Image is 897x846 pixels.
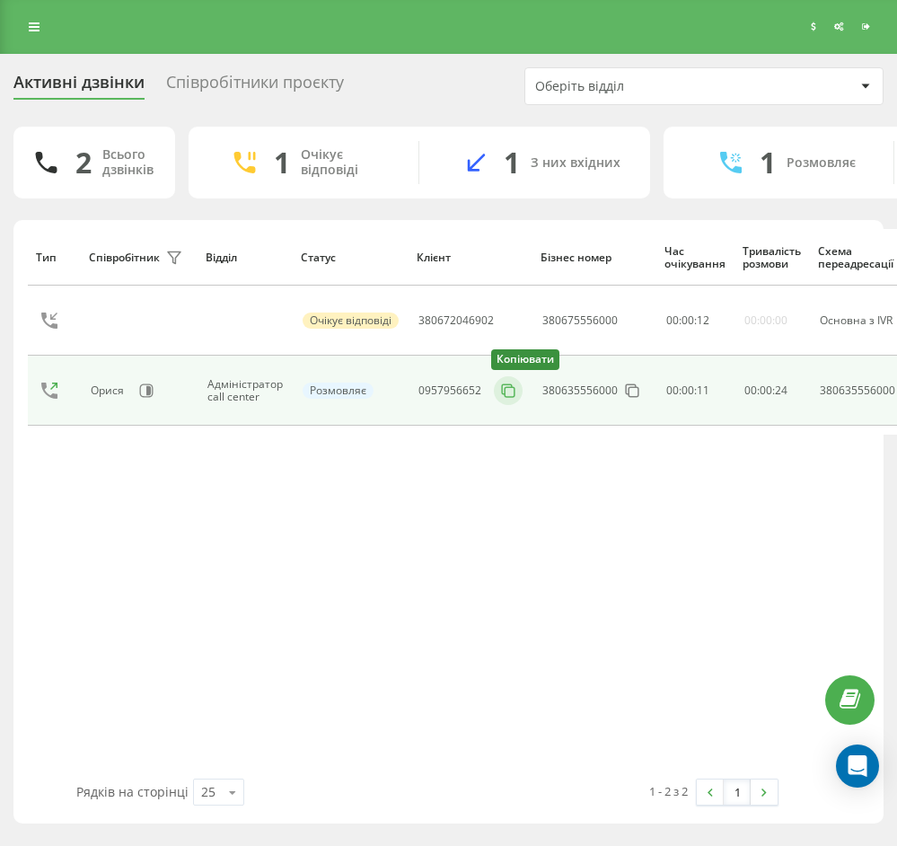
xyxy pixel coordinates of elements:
span: 12 [697,313,709,328]
div: : : [666,314,709,327]
div: 1 [274,145,290,180]
div: 1 - 2 з 2 [649,782,688,800]
span: 00 [760,383,772,398]
span: 00 [666,313,679,328]
div: Основна з IVR [820,314,895,327]
div: 380635556000 [820,384,895,397]
div: 380672046902 [418,314,494,327]
div: 1 [760,145,776,180]
div: Адміністратор call center [207,378,283,404]
div: 0957956652 [418,384,481,397]
div: Активні дзвінки [13,73,145,101]
span: Рядків на сторінці [76,783,189,800]
div: Всього дзвінків [102,147,154,178]
div: Клієнт [417,251,523,264]
div: Орися [91,384,128,397]
div: Співробітник [89,251,160,264]
div: 380675556000 [542,314,618,327]
div: Оберіть відділ [535,79,750,94]
span: 00 [682,313,694,328]
div: Очікує відповіді [301,147,391,178]
div: Відділ [206,251,284,264]
div: 2 [75,145,92,180]
div: 00:00:00 [744,314,787,327]
div: Статус [301,251,400,264]
div: Час очікування [664,245,726,271]
span: 00 [744,383,757,398]
div: Копіювати [491,349,559,370]
div: 380635556000 [542,384,618,397]
div: Open Intercom Messenger [836,745,879,788]
div: Розмовляє [303,383,374,399]
div: 1 [504,145,520,180]
span: 24 [775,383,787,398]
div: Схема переадресації [818,245,896,271]
div: 00:00:11 [666,384,725,397]
div: 25 [201,783,215,801]
div: Тривалість розмови [743,245,801,271]
div: Тип [36,251,72,264]
div: Співробітники проєкту [166,73,344,101]
div: Розмовляє [787,155,856,171]
div: Очікує відповіді [303,313,399,329]
div: З них вхідних [531,155,620,171]
a: 1 [724,780,751,805]
div: Бізнес номер [541,251,647,264]
div: : : [744,384,787,397]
